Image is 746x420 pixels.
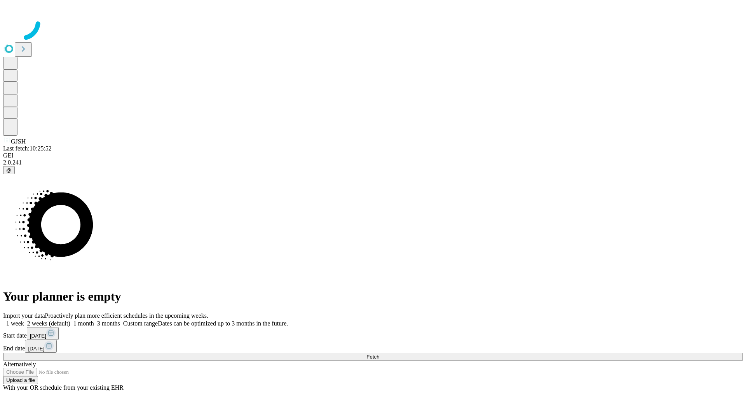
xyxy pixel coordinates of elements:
[3,361,36,367] span: Alternatively
[3,289,743,304] h1: Your planner is empty
[25,340,57,353] button: [DATE]
[3,353,743,361] button: Fetch
[97,320,120,327] span: 3 months
[45,312,208,319] span: Proactively plan more efficient schedules in the upcoming weeks.
[366,354,379,360] span: Fetch
[3,340,743,353] div: End date
[30,333,46,339] span: [DATE]
[27,327,59,340] button: [DATE]
[3,327,743,340] div: Start date
[73,320,94,327] span: 1 month
[3,166,15,174] button: @
[3,312,45,319] span: Import your data
[11,138,26,145] span: GJSH
[6,320,24,327] span: 1 week
[3,384,124,391] span: With your OR schedule from your existing EHR
[158,320,288,327] span: Dates can be optimized up to 3 months in the future.
[3,152,743,159] div: GEI
[28,346,44,352] span: [DATE]
[6,167,12,173] span: @
[3,376,38,384] button: Upload a file
[27,320,70,327] span: 2 weeks (default)
[3,145,52,152] span: Last fetch: 10:25:52
[3,159,743,166] div: 2.0.241
[123,320,158,327] span: Custom range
